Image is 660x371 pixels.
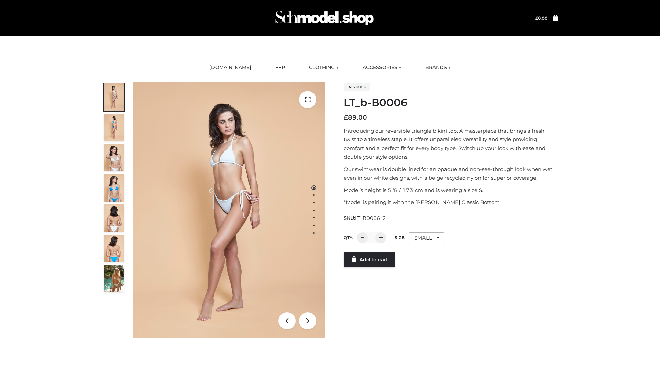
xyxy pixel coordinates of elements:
[344,114,348,121] span: £
[104,174,124,202] img: ArielClassicBikiniTop_CloudNine_AzureSky_OW114ECO_4-scaled.jpg
[535,15,547,21] bdi: 0.00
[270,60,290,75] a: FFP
[273,4,376,32] img: Schmodel Admin 964
[204,60,256,75] a: [DOMAIN_NAME]
[395,235,405,240] label: Size:
[104,83,124,111] img: ArielClassicBikiniTop_CloudNine_AzureSky_OW114ECO_1-scaled.jpg
[357,60,406,75] a: ACCESSORIES
[535,15,538,21] span: £
[104,204,124,232] img: ArielClassicBikiniTop_CloudNine_AzureSky_OW114ECO_7-scaled.jpg
[344,198,558,207] p: *Model is pairing it with the [PERSON_NAME] Classic Bottom
[133,82,325,338] img: LT_b-B0006
[344,126,558,161] p: Introducing our reversible triangle bikini top. A masterpiece that brings a fresh twist to a time...
[344,165,558,182] p: Our swimwear is double lined for an opaque and non-see-through look when wet, even in our white d...
[304,60,344,75] a: CLOTHING
[344,83,370,91] span: In stock
[409,232,444,244] div: SMALL
[535,15,547,21] a: £0.00
[344,114,367,121] bdi: 89.00
[344,97,558,109] h1: LT_b-B0006
[420,60,456,75] a: BRANDS
[344,252,395,267] a: Add to cart
[344,235,353,240] label: QTY:
[104,114,124,141] img: ArielClassicBikiniTop_CloudNine_AzureSky_OW114ECO_2-scaled.jpg
[344,186,558,195] p: Model’s height is 5 ‘8 / 173 cm and is wearing a size S.
[104,265,124,292] img: Arieltop_CloudNine_AzureSky2.jpg
[104,235,124,262] img: ArielClassicBikiniTop_CloudNine_AzureSky_OW114ECO_8-scaled.jpg
[355,215,386,221] span: LT_B0006_2
[344,214,387,222] span: SKU:
[104,144,124,171] img: ArielClassicBikiniTop_CloudNine_AzureSky_OW114ECO_3-scaled.jpg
